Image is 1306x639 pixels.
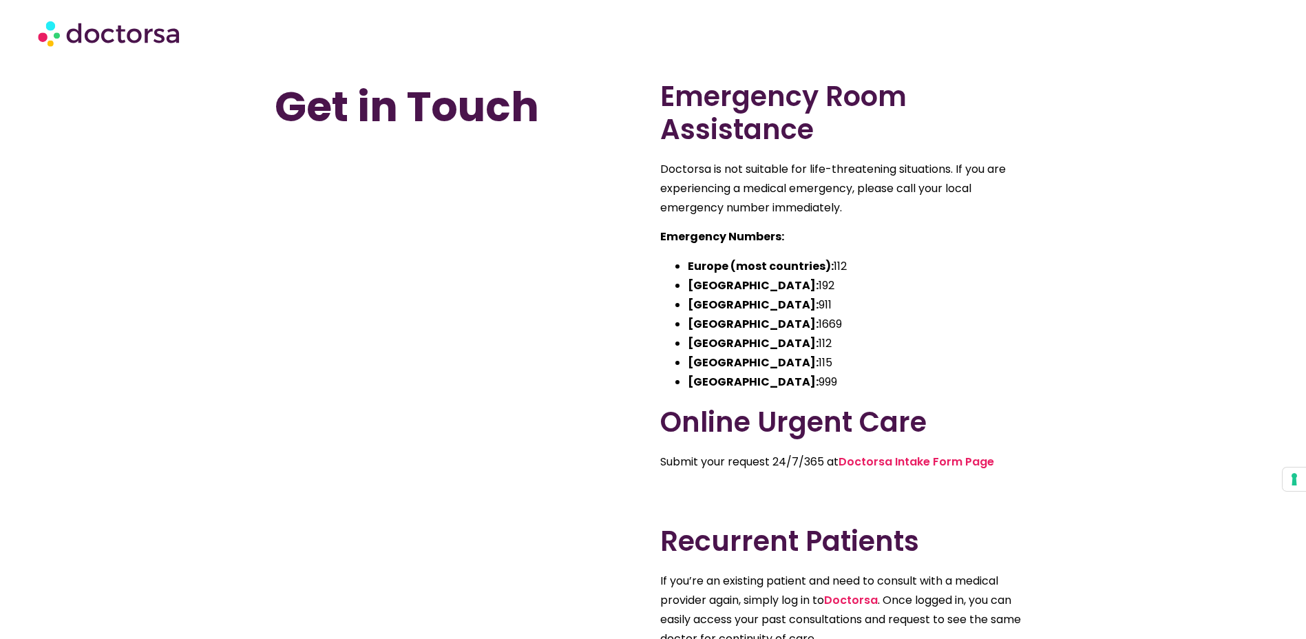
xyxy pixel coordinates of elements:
[688,373,1032,392] li: 999
[688,335,819,351] strong: [GEOGRAPHIC_DATA]:
[688,355,819,370] strong: [GEOGRAPHIC_DATA]:
[1283,468,1306,491] button: Your consent preferences for tracking technologies
[688,258,834,274] strong: Europe (most countries):
[660,80,1032,146] h2: Emergency Room Assistance
[824,592,878,608] a: Doctorsa
[688,295,1032,315] li: 911
[688,276,1032,295] li: 192
[275,80,646,134] h1: Get in Touch
[688,257,1032,276] li: 112
[688,297,819,313] strong: [GEOGRAPHIC_DATA]:
[688,316,819,332] strong: [GEOGRAPHIC_DATA]:
[688,334,1032,353] li: 112
[688,277,819,293] strong: [GEOGRAPHIC_DATA]:
[688,374,819,390] strong: [GEOGRAPHIC_DATA]:
[839,454,994,470] a: Doctorsa Intake Form Page
[688,315,1032,334] li: 1669
[660,525,1032,558] h2: Recurrent Patients
[688,353,1032,373] li: 115
[660,229,784,244] strong: Emergency Numbers:
[660,452,1032,472] p: Submit your request 24/7/365 at
[660,160,1032,218] p: Doctorsa is not suitable for life-threatening situations. If you are experiencing a medical emerg...
[660,406,1032,439] h2: Online Urgent Care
